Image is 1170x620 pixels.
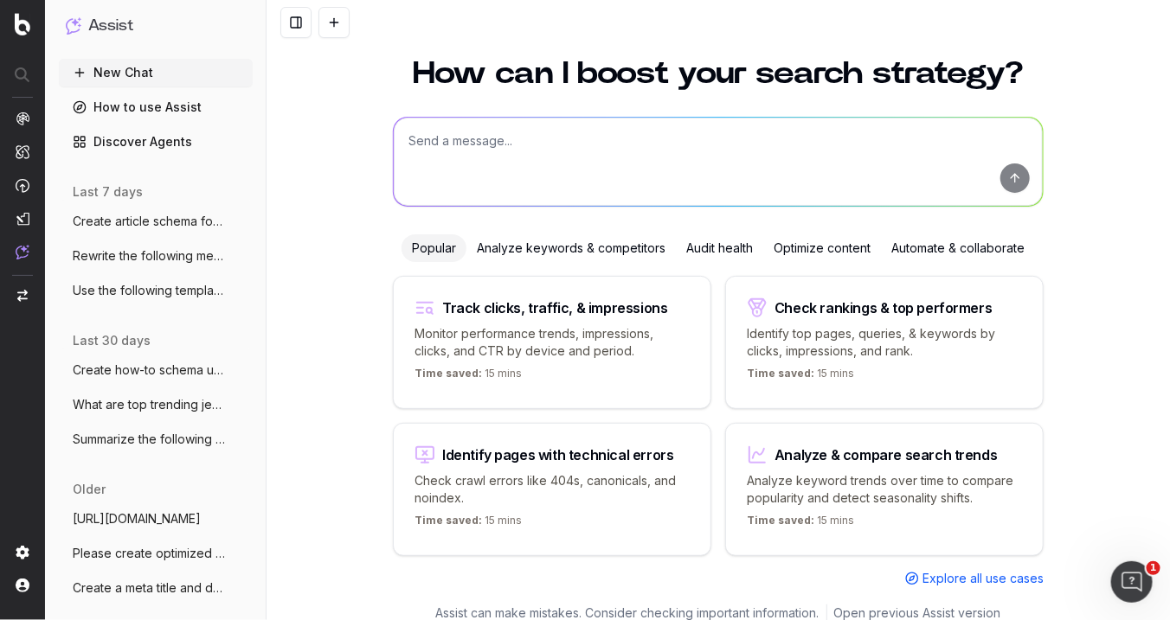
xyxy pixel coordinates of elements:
div: Analyze & compare search trends [775,448,998,462]
button: [URL][DOMAIN_NAME] [59,505,253,533]
button: Create how-to schema using the following [59,356,253,384]
span: Time saved: [747,367,814,380]
span: [URL][DOMAIN_NAME] [73,510,201,527]
img: Studio [16,212,29,226]
span: Please create optimized titles and descr [73,545,225,562]
p: 15 mins [747,514,854,534]
div: Audit health [676,234,763,262]
div: Popular [402,234,466,262]
span: Create article schema for the following [73,213,225,230]
button: Summarize the following from a results p [59,425,253,453]
span: Time saved: [415,514,482,527]
button: Create article schema for the following [59,208,253,235]
button: What are top trending jewelry product ty [59,391,253,419]
img: Activation [16,178,29,193]
h1: Assist [88,14,133,38]
div: Identify pages with technical errors [442,448,674,462]
img: Assist [16,245,29,259]
div: Automate & collaborate [881,234,1035,262]
span: Time saved: [415,367,482,380]
a: Explore all use cases [905,570,1044,587]
div: Optimize content [763,234,881,262]
p: Analyze keyword trends over time to compare popularity and detect seasonality shifts. [747,472,1022,507]
span: 1 [1147,561,1160,575]
span: last 30 days [73,332,151,349]
p: 15 mins [415,367,522,387]
img: Assist [66,17,81,34]
div: Analyze keywords & competitors [466,234,676,262]
img: Intelligence [16,144,29,159]
button: Use the following template: SEO Summary [59,277,253,304]
button: Create a meta title and description for [59,574,253,602]
span: Explore all use cases [922,570,1044,587]
button: Assist [66,14,246,38]
a: Discover Agents [59,128,253,156]
span: Use the following template: SEO Summary [73,282,225,299]
span: Summarize the following from a results p [73,431,225,448]
button: Please create optimized titles and descr [59,540,253,567]
p: 15 mins [747,367,854,387]
span: Time saved: [747,514,814,527]
div: Track clicks, traffic, & impressions [442,301,668,315]
img: Botify logo [15,13,30,35]
img: Setting [16,546,29,559]
span: Rewrite the following meta description u [73,247,225,265]
img: Switch project [17,290,28,302]
img: My account [16,578,29,592]
span: What are top trending jewelry product ty [73,396,225,413]
p: Monitor performance trends, impressions, clicks, and CTR by device and period. [415,325,690,360]
a: How to use Assist [59,93,253,121]
span: Create how-to schema using the following [73,361,225,379]
iframe: Intercom live chat [1111,561,1153,603]
img: Analytics [16,112,29,125]
p: 15 mins [415,514,522,534]
button: Rewrite the following meta description u [59,242,253,270]
span: older [73,481,106,498]
p: Check crawl errors like 404s, canonicals, and noindex. [415,472,690,507]
button: New Chat [59,59,253,86]
span: last 7 days [73,183,143,201]
h1: How can I boost your search strategy? [393,58,1044,89]
div: Check rankings & top performers [775,301,993,315]
p: Identify top pages, queries, & keywords by clicks, impressions, and rank. [747,325,1022,360]
span: Create a meta title and description for [73,579,225,597]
